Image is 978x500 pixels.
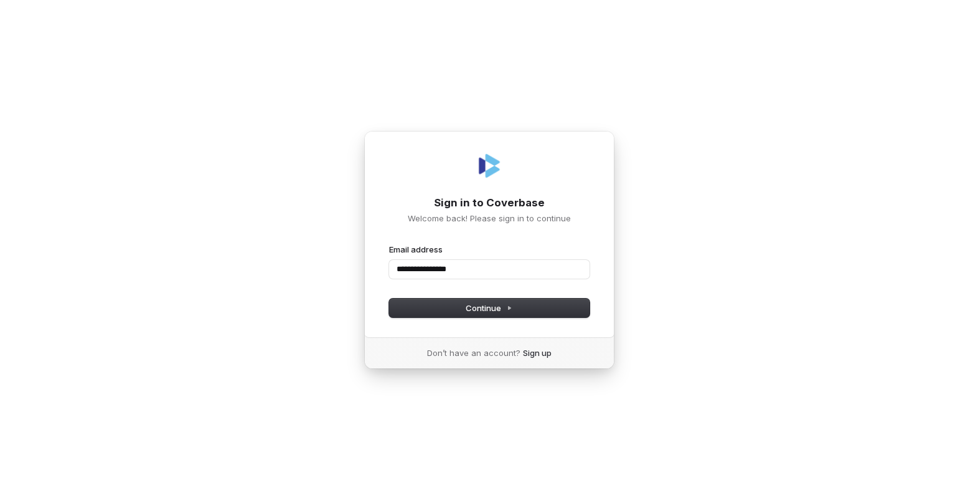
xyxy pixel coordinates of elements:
label: Email address [389,244,443,255]
h1: Sign in to Coverbase [389,196,590,211]
p: Welcome back! Please sign in to continue [389,213,590,224]
a: Sign up [523,347,552,358]
span: Continue [466,302,512,314]
span: Don’t have an account? [427,347,520,358]
img: Coverbase [474,151,504,181]
button: Continue [389,299,590,317]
